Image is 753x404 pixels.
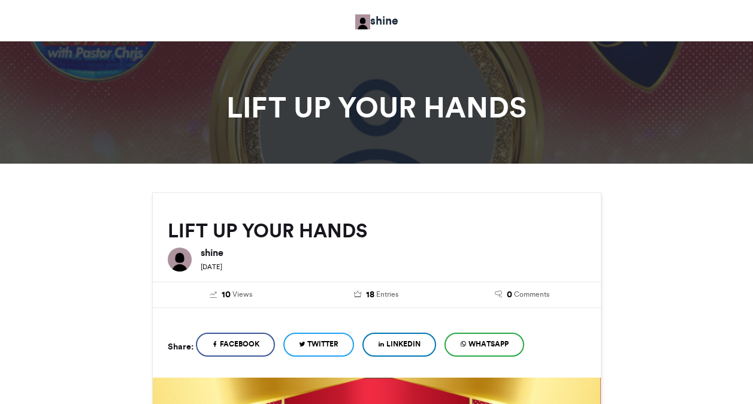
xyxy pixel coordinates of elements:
[458,288,586,302] a: 0 Comments
[307,339,338,349] span: Twitter
[168,288,295,302] a: 10 Views
[283,333,354,357] a: Twitter
[201,248,586,257] h6: shine
[362,333,436,357] a: LinkedIn
[168,248,192,272] img: shine
[386,339,421,349] span: LinkedIn
[313,288,440,302] a: 18 Entries
[232,289,252,300] span: Views
[220,339,259,349] span: Facebook
[44,93,709,122] h1: LIFT UP YOUR HANDS
[168,220,586,242] h2: LIFT UP YOUR HANDS
[168,339,193,354] h5: Share:
[355,14,370,29] img: Keetmanshoop Crusade
[366,288,374,302] span: 18
[514,289,549,300] span: Comments
[355,12,398,29] a: shine
[507,288,512,302] span: 0
[376,289,398,300] span: Entries
[468,339,509,349] span: WhatsApp
[201,263,222,271] small: [DATE]
[444,333,524,357] a: WhatsApp
[196,333,275,357] a: Facebook
[222,288,231,302] span: 10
